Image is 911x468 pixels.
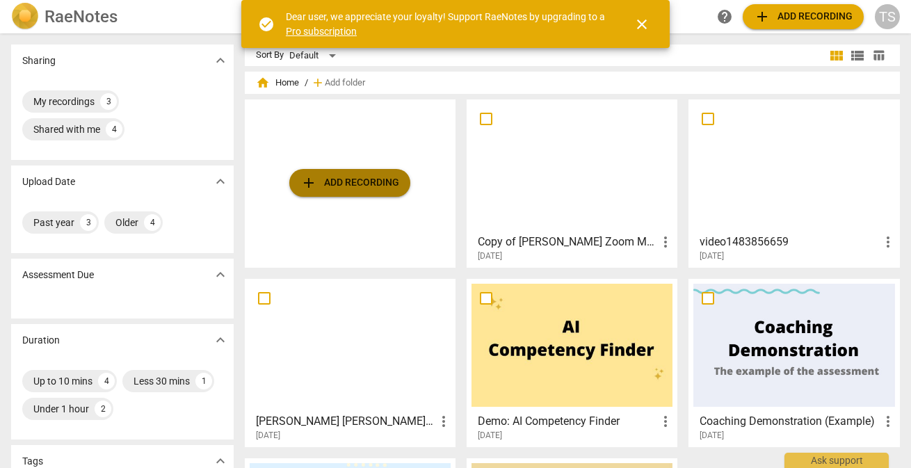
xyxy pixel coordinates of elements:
h3: Connor Leach: New Meeting [256,413,435,430]
span: [DATE] [478,250,502,262]
button: TS [875,4,900,29]
span: Add recording [300,175,399,191]
span: view_list [849,47,866,64]
div: 2 [95,401,111,417]
div: Up to 10 mins [33,374,92,388]
div: 4 [144,214,161,231]
a: Copy of [PERSON_NAME] Zoom Meeting[DATE] [471,104,672,261]
h3: Copy of Tommy Sheppard's Zoom Meeting [478,234,657,250]
span: expand_more [212,52,229,69]
div: Shared with me [33,122,100,136]
div: 4 [98,373,115,389]
a: Pro subscription [286,26,357,37]
div: Ask support [784,453,889,468]
button: Upload [289,169,410,197]
button: Close [625,8,659,41]
a: [PERSON_NAME] [PERSON_NAME]: New Meeting[DATE] [250,284,451,441]
div: Sort By [256,50,284,60]
button: Show more [210,50,231,71]
span: expand_more [212,266,229,283]
button: Tile view [826,45,847,66]
div: 4 [106,121,122,138]
span: more_vert [657,234,674,250]
span: home [256,76,270,90]
div: Less 30 mins [134,374,190,388]
a: Demo: AI Competency Finder[DATE] [471,284,672,441]
h3: Coaching Demonstration (Example) [700,413,879,430]
span: [DATE] [700,430,724,442]
h3: Demo: AI Competency Finder [478,413,657,430]
button: List view [847,45,868,66]
p: Assessment Due [22,268,94,282]
span: table_chart [872,49,885,62]
button: Table view [868,45,889,66]
div: Dear user, we appreciate your loyalty! Support RaeNotes by upgrading to a [286,10,608,38]
a: Help [712,4,737,29]
span: [DATE] [700,250,724,262]
button: Show more [210,264,231,285]
button: Show more [210,171,231,192]
p: Duration [22,333,60,348]
span: more_vert [435,413,452,430]
span: add [300,175,317,191]
div: Older [115,216,138,229]
span: Add folder [325,78,365,88]
span: [DATE] [256,430,280,442]
button: Show more [210,330,231,350]
div: 3 [80,214,97,231]
span: expand_more [212,332,229,348]
span: [DATE] [478,430,502,442]
div: 3 [100,93,117,110]
span: check_circle [258,16,275,33]
span: add [311,76,325,90]
h3: video1483856659 [700,234,879,250]
span: expand_more [212,173,229,190]
img: Logo [11,3,39,31]
span: help [716,8,733,25]
div: Under 1 hour [33,402,89,416]
div: Default [289,45,341,67]
span: add [754,8,771,25]
a: LogoRaeNotes [11,3,231,31]
a: Coaching Demonstration (Example)[DATE] [693,284,894,441]
span: view_module [828,47,845,64]
span: more_vert [880,413,896,430]
div: 1 [195,373,212,389]
div: Past year [33,216,74,229]
span: Home [256,76,299,90]
span: Add recording [754,8,853,25]
a: video1483856659[DATE] [693,104,894,261]
div: My recordings [33,95,95,108]
p: Upload Date [22,175,75,189]
span: close [634,16,650,33]
button: Upload [743,4,864,29]
p: Sharing [22,54,56,68]
span: more_vert [880,234,896,250]
span: / [305,78,308,88]
h2: RaeNotes [45,7,118,26]
span: more_vert [657,413,674,430]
